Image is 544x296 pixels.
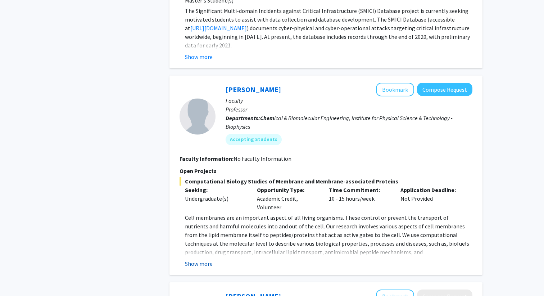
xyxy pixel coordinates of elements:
div: 10 - 15 hours/week [323,186,395,211]
span: ical & Biomolecular Engineering, Institute for Physical Science & Technology - Biophysics [226,114,453,130]
p: Opportunity Type: [257,186,318,194]
div: Undergraduate(s) [185,194,246,203]
mat-chip: Accepting Students [226,134,282,145]
span: Computational Biology Studies of Membrane and Membrane-associated Proteins [180,177,472,186]
button: Add Jeffery Klauda to Bookmarks [376,83,414,96]
button: Show more [185,53,213,61]
button: Compose Request to Jeffery Klauda [417,83,472,96]
b: Faculty Information: [180,155,234,162]
div: Academic Credit, Volunteer [251,186,323,211]
p: The Significant Multi-domain Incidents against Critical Infrastructure (SMICI) Database project i... [185,6,472,50]
b: Chem [260,114,274,122]
a: [URL][DOMAIN_NAME] [190,24,247,32]
span: No Faculty Information [234,155,291,162]
p: Application Deadline: [400,186,462,194]
p: Open Projects [180,167,472,175]
b: Departments: [226,114,260,122]
p: Professor [226,105,472,114]
a: [PERSON_NAME] [226,85,281,94]
p: Seeking: [185,186,246,194]
button: Show more [185,259,213,268]
p: Faculty [226,96,472,105]
iframe: Chat [5,264,31,291]
div: Not Provided [395,186,467,211]
p: Time Commitment: [329,186,390,194]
